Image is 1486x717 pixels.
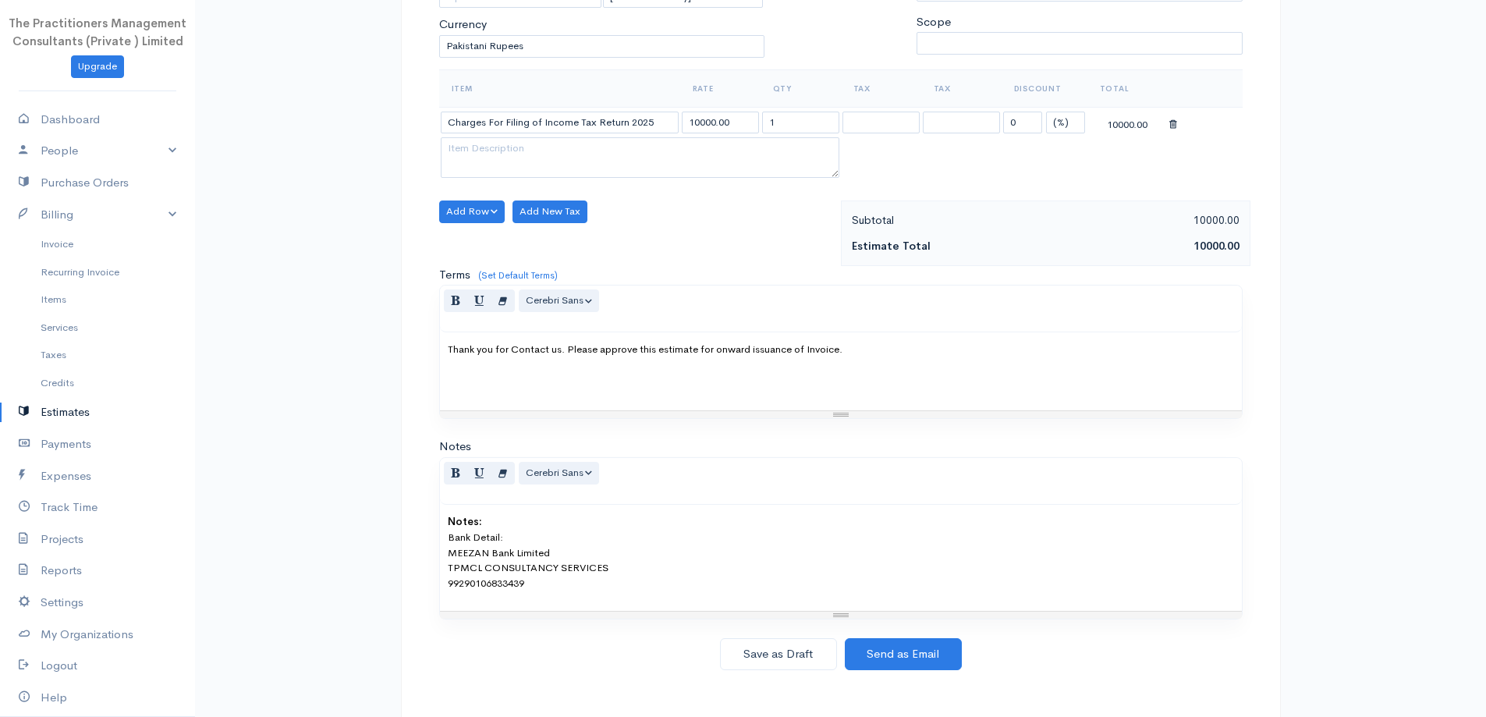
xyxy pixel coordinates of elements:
button: Add Row [439,201,505,223]
div: 10000.00 [1089,113,1166,133]
div: Resize [440,612,1242,619]
th: Item [439,69,680,107]
button: Underline (CTRL+U) [467,462,491,485]
span: Cerebri Sans [526,466,583,479]
th: Rate [680,69,761,107]
input: Item Name [441,112,679,134]
a: Upgrade [71,55,124,78]
div: Resize [440,411,1242,418]
button: Remove Font Style (CTRL+\) [491,462,515,485]
div: Subtotal [844,211,1046,230]
label: Scope [917,13,951,31]
span: The Practitioners Management Consultants (Private ) Limited [9,16,186,48]
span: 10000.00 [1193,239,1240,253]
th: Discount [1002,69,1087,107]
label: Terms [439,266,470,284]
label: Notes [439,438,471,456]
div: 10000.00 [1045,211,1247,230]
p: Bank Detail: MEEZAN Bank Limited TPMCL CONSULTANCY SERVICES 99290106833439 [448,530,1234,591]
span: Cerebri Sans [526,293,583,307]
th: Total [1087,69,1168,107]
button: Remove Font Style (CTRL+\) [491,289,515,312]
b: Notes: [448,515,482,528]
button: Underline (CTRL+U) [467,289,491,312]
th: Qty [761,69,841,107]
button: Add New Tax [512,201,587,223]
button: Send as Email [845,638,962,670]
button: Save as Draft [720,638,837,670]
a: (Set Default Terms) [478,269,558,282]
strong: Estimate Total [852,239,931,253]
button: Bold (CTRL+B) [444,289,468,312]
span: Thank you for Contact us. Please approve this estimate for onward issuance of Invoice. [448,343,842,356]
th: Tax [841,69,921,107]
button: Font Family [519,462,600,485]
button: Bold (CTRL+B) [444,462,468,485]
button: Font Family [519,289,600,312]
label: Currency [439,16,487,34]
th: Tax [921,69,1002,107]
